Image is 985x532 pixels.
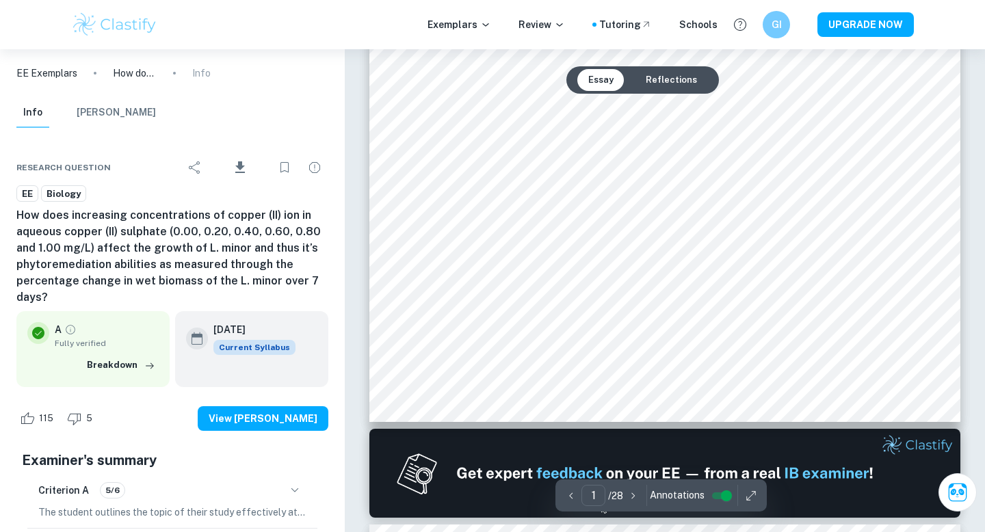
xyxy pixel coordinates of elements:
p: Exemplars [428,17,491,32]
span: 5 [79,412,100,425]
span: Research question [16,161,111,174]
a: Biology [41,185,86,202]
img: Clastify logo [71,11,158,38]
a: EE Exemplars [16,66,77,81]
p: The student outlines the topic of their study effectively at the beginning of the essay, presenti... [38,505,306,520]
a: Schools [679,17,718,32]
button: Breakdown [83,355,159,375]
a: EE [16,185,38,202]
div: Download [211,150,268,185]
div: Bookmark [271,154,298,181]
button: UPGRADE NOW [817,12,914,37]
a: Tutoring [599,17,652,32]
span: Annotations [650,488,705,503]
button: GI [763,11,790,38]
h5: Examiner's summary [22,450,323,470]
div: This exemplar is based on the current syllabus. Feel free to refer to it for inspiration/ideas wh... [213,340,295,355]
h6: How does increasing concentrations of copper (II) ion in aqueous copper (II) sulphate (0.00, 0.20... [16,207,328,306]
button: Essay [577,69,625,91]
h6: Criterion A [38,483,89,498]
span: EE [17,187,38,201]
div: Share [181,154,209,181]
span: Current Syllabus [213,340,295,355]
p: Info [192,66,211,81]
p: A [55,322,62,337]
div: Dislike [64,408,100,429]
span: 5/6 [101,484,124,496]
p: Review [518,17,565,32]
div: Like [16,408,61,429]
h6: [DATE] [213,322,285,337]
button: [PERSON_NAME] [77,98,156,128]
span: Biology [42,187,86,201]
p: How does increasing concentrations of copper (II) ion in aqueous copper (II) sulphate (0.00, 0.20... [113,66,157,81]
button: Ask Clai [938,473,977,511]
button: Info [16,98,49,128]
button: View [PERSON_NAME] [198,406,328,431]
span: Fully verified [55,337,159,349]
span: 115 [31,412,61,425]
button: Reflections [635,69,708,91]
a: Grade fully verified [64,323,77,336]
h6: GI [769,17,785,32]
div: Report issue [301,154,328,181]
button: Help and Feedback [728,13,752,36]
img: Ad [369,429,960,518]
p: / 28 [608,488,623,503]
